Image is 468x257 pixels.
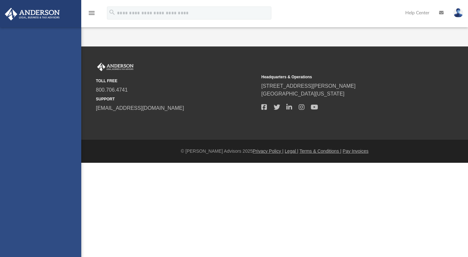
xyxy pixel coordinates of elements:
[261,91,344,96] a: [GEOGRAPHIC_DATA][US_STATE]
[261,74,422,80] small: Headquarters & Operations
[96,78,257,84] small: TOLL FREE
[3,8,62,20] img: Anderson Advisors Platinum Portal
[88,12,96,17] a: menu
[96,87,128,93] a: 800.706.4741
[96,105,184,111] a: [EMAIL_ADDRESS][DOMAIN_NAME]
[453,8,463,18] img: User Pic
[88,9,96,17] i: menu
[96,63,135,71] img: Anderson Advisors Platinum Portal
[81,148,468,155] div: © [PERSON_NAME] Advisors 2025
[300,148,342,154] a: Terms & Conditions |
[96,96,257,102] small: SUPPORT
[109,9,116,16] i: search
[253,148,284,154] a: Privacy Policy |
[261,83,356,89] a: [STREET_ADDRESS][PERSON_NAME]
[285,148,298,154] a: Legal |
[343,148,368,154] a: Pay Invoices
